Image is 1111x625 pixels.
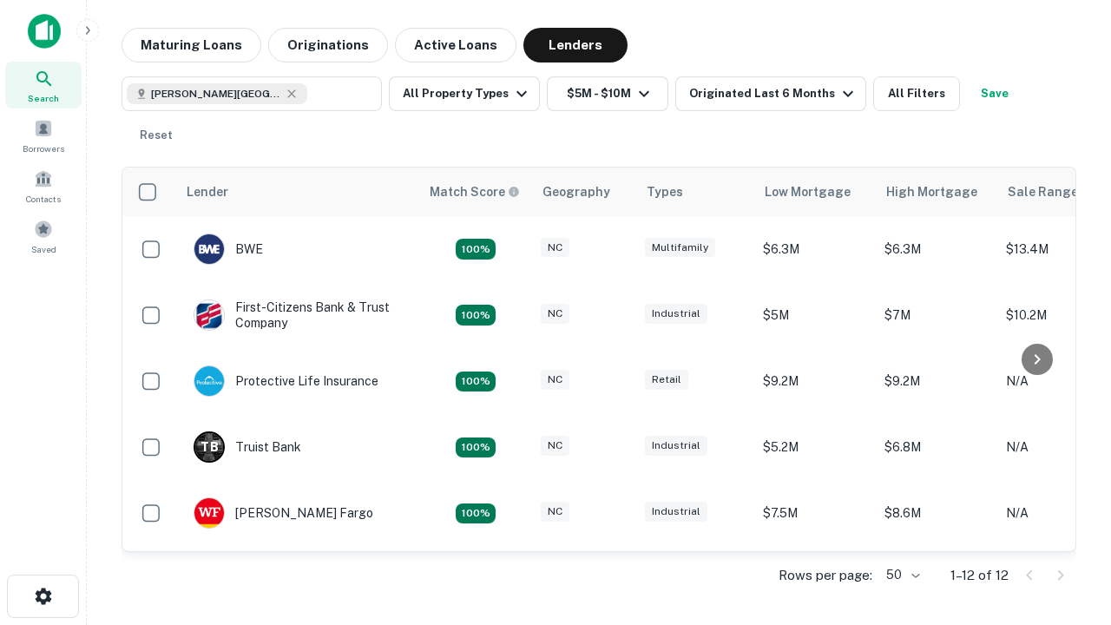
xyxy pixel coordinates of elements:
button: All Property Types [389,76,540,111]
td: $6.3M [876,216,997,282]
div: Types [647,181,683,202]
div: NC [541,238,569,258]
a: Search [5,62,82,109]
div: Industrial [645,436,707,456]
a: Contacts [5,162,82,209]
td: $8.8M [876,546,997,612]
div: NC [541,370,569,390]
div: 50 [879,562,923,588]
th: Capitalize uses an advanced AI algorithm to match your search with the best lender. The match sco... [419,168,532,216]
p: 1–12 of 12 [950,565,1009,586]
td: $5M [754,282,876,348]
td: $7M [876,282,997,348]
div: First-citizens Bank & Trust Company [194,299,402,331]
p: T B [201,438,218,457]
button: Active Loans [395,28,516,62]
td: $7.5M [754,480,876,546]
div: Matching Properties: 2, hasApolloMatch: undefined [456,503,496,524]
div: Retail [645,370,688,390]
div: Matching Properties: 2, hasApolloMatch: undefined [456,305,496,326]
div: Capitalize uses an advanced AI algorithm to match your search with the best lender. The match sco... [430,182,520,201]
h6: Match Score [430,182,516,201]
div: Industrial [645,502,707,522]
div: Protective Life Insurance [194,365,378,397]
button: Lenders [523,28,628,62]
a: Borrowers [5,112,82,159]
td: $6.3M [754,216,876,282]
button: Maturing Loans [122,28,261,62]
img: picture [194,234,224,264]
span: Search [28,91,59,105]
span: Contacts [26,192,61,206]
div: NC [541,304,569,324]
button: Originations [268,28,388,62]
p: Rows per page: [779,565,872,586]
img: picture [194,498,224,528]
td: $9.2M [876,348,997,414]
div: Matching Properties: 2, hasApolloMatch: undefined [456,239,496,260]
th: Low Mortgage [754,168,876,216]
div: Lender [187,181,228,202]
div: Multifamily [645,238,715,258]
div: Truist Bank [194,431,301,463]
span: Borrowers [23,141,64,155]
iframe: Chat Widget [1024,486,1111,569]
div: Geography [542,181,610,202]
button: Save your search to get updates of matches that match your search criteria. [967,76,1022,111]
button: $5M - $10M [547,76,668,111]
td: $5.2M [754,414,876,480]
div: NC [541,436,569,456]
div: Sale Range [1008,181,1078,202]
img: picture [194,366,224,396]
img: picture [194,300,224,330]
div: Originated Last 6 Months [689,83,858,104]
td: $8.8M [754,546,876,612]
td: $9.2M [754,348,876,414]
button: Originated Last 6 Months [675,76,866,111]
div: Industrial [645,304,707,324]
div: High Mortgage [886,181,977,202]
div: BWE [194,234,263,265]
span: [PERSON_NAME][GEOGRAPHIC_DATA], [GEOGRAPHIC_DATA] [151,86,281,102]
div: NC [541,502,569,522]
th: Types [636,168,754,216]
span: Saved [31,242,56,256]
td: $8.6M [876,480,997,546]
div: Low Mortgage [765,181,851,202]
button: Reset [128,118,184,153]
div: Matching Properties: 2, hasApolloMatch: undefined [456,372,496,392]
th: Lender [176,168,419,216]
div: [PERSON_NAME] Fargo [194,497,373,529]
a: Saved [5,213,82,260]
td: $6.8M [876,414,997,480]
th: High Mortgage [876,168,997,216]
th: Geography [532,168,636,216]
button: All Filters [873,76,960,111]
img: capitalize-icon.png [28,14,61,49]
div: Matching Properties: 3, hasApolloMatch: undefined [456,437,496,458]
